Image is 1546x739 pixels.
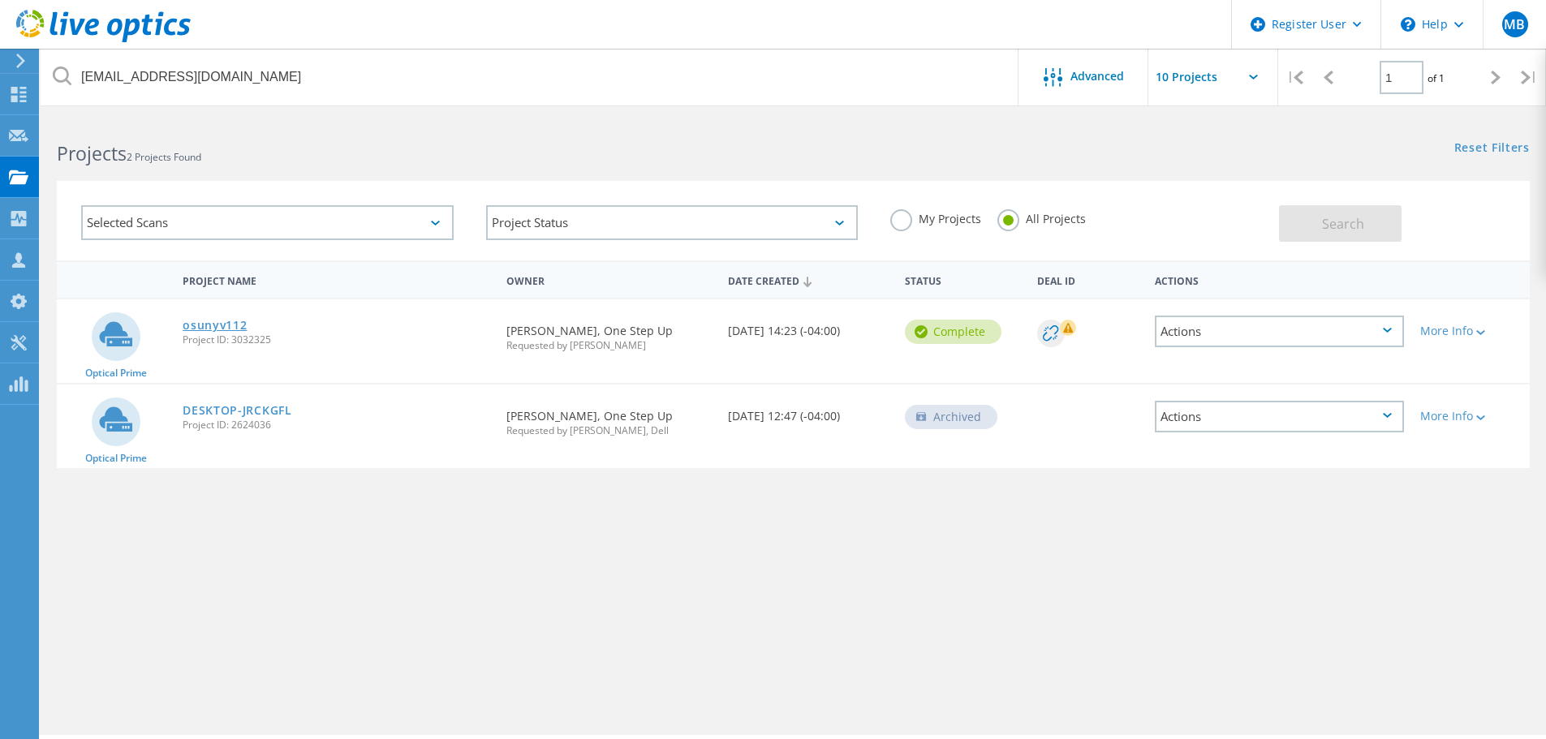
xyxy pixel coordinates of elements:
div: Deal Id [1029,264,1147,294]
div: Owner [498,264,719,294]
b: Projects [57,140,127,166]
a: Live Optics Dashboard [16,34,191,45]
span: Search [1322,215,1364,233]
span: of 1 [1428,71,1445,85]
svg: \n [1401,17,1415,32]
span: MB [1504,18,1525,31]
div: | [1513,49,1546,106]
div: | [1278,49,1311,106]
div: [DATE] 12:47 (-04:00) [720,385,897,438]
div: More Info [1420,325,1522,337]
input: Search projects by name, owner, ID, company, etc [41,49,1019,105]
div: Archived [905,405,997,429]
a: osunyv112 [183,320,247,331]
span: Advanced [1070,71,1124,82]
div: [PERSON_NAME], One Step Up [498,299,719,367]
label: My Projects [890,209,981,225]
a: DESKTOP-JRCKGFL [183,405,292,416]
div: [PERSON_NAME], One Step Up [498,385,719,452]
div: Status [897,264,1029,294]
span: Requested by [PERSON_NAME], Dell [506,426,711,436]
div: Actions [1147,264,1412,294]
span: Requested by [PERSON_NAME] [506,341,711,350]
a: Reset Filters [1454,142,1530,156]
div: [DATE] 14:23 (-04:00) [720,299,897,353]
span: 2 Projects Found [127,150,201,164]
div: Selected Scans [81,205,454,240]
span: Optical Prime [85,368,147,378]
span: Optical Prime [85,453,147,463]
span: Project ID: 3032325 [183,335,490,345]
div: Project Name [174,264,498,294]
div: More Info [1420,410,1522,422]
button: Search [1279,205,1402,242]
div: Project Status [486,205,859,240]
label: All Projects [997,209,1086,225]
span: Project ID: 2624036 [183,420,490,430]
div: Actions [1155,316,1404,347]
div: Date Created [720,264,897,295]
div: Actions [1155,401,1404,432]
div: Complete [905,320,1001,344]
